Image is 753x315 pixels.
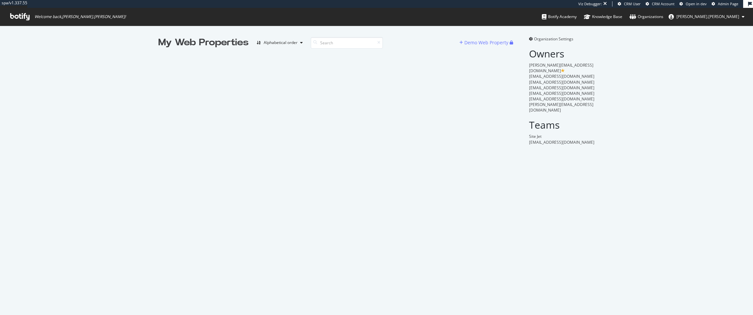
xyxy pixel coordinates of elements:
div: Knowledge Base [584,13,622,20]
a: Admin Page [712,1,738,7]
span: Welcome back, [PERSON_NAME].[PERSON_NAME] ! [34,14,126,19]
span: CRM User [624,1,641,6]
span: [EMAIL_ADDRESS][DOMAIN_NAME] [529,91,594,96]
div: My Web Properties [158,36,249,49]
span: Admin Page [718,1,738,6]
span: [PERSON_NAME][EMAIL_ADDRESS][DOMAIN_NAME] [529,62,593,73]
input: Search [311,37,383,49]
span: [EMAIL_ADDRESS][DOMAIN_NAME] [529,85,594,91]
button: Demo Web Property [459,37,510,48]
div: Alphabetical order [264,41,298,45]
a: Botify Academy [542,8,577,26]
span: [PERSON_NAME][EMAIL_ADDRESS][DOMAIN_NAME] [529,102,593,113]
span: [EMAIL_ADDRESS][DOMAIN_NAME] [529,79,594,85]
span: [EMAIL_ADDRESS][DOMAIN_NAME] [529,73,594,79]
span: [EMAIL_ADDRESS][DOMAIN_NAME] [529,139,594,145]
h2: Teams [529,119,595,130]
h2: Owners [529,48,595,59]
a: CRM Account [646,1,675,7]
a: CRM User [618,1,641,7]
button: Alphabetical order [254,37,305,48]
a: Demo Web Property [459,40,510,45]
a: Organizations [630,8,663,26]
div: Botify Academy [542,13,577,20]
div: Viz Debugger: [578,1,602,7]
span: Organization Settings [534,36,573,42]
span: CRM Account [652,1,675,6]
span: [EMAIL_ADDRESS][DOMAIN_NAME] [529,96,594,102]
span: Open in dev [686,1,707,6]
div: Demo Web Property [464,39,508,46]
div: Site Jet [529,134,595,139]
div: Organizations [630,13,663,20]
a: Open in dev [679,1,707,7]
button: [PERSON_NAME].[PERSON_NAME] [663,11,750,22]
span: jeffrey.louella [676,14,739,19]
a: Knowledge Base [584,8,622,26]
